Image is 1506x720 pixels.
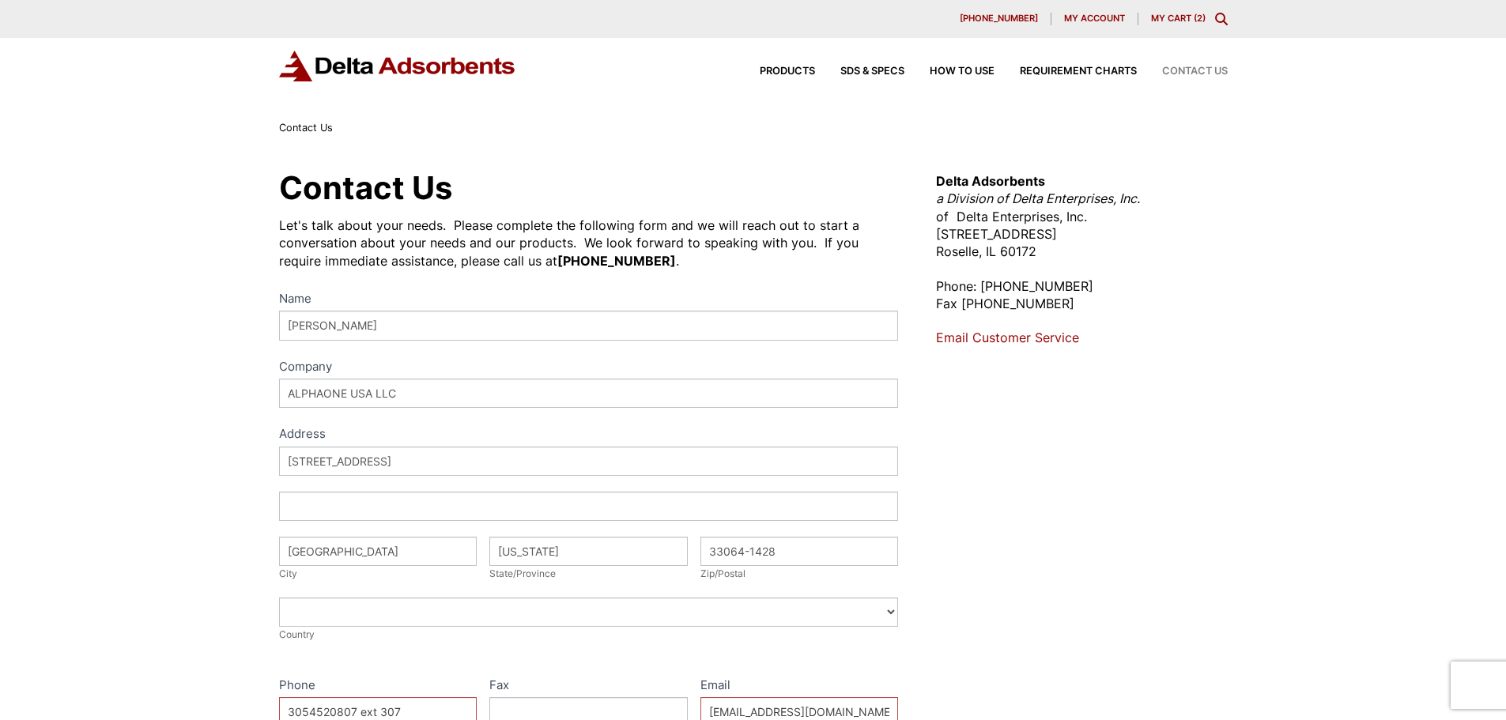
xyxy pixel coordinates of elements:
span: Contact Us [279,122,333,134]
label: Name [279,288,899,311]
p: Phone: [PHONE_NUMBER] Fax [PHONE_NUMBER] [936,277,1227,313]
span: [PHONE_NUMBER] [960,14,1038,23]
strong: [PHONE_NUMBER] [557,253,676,269]
a: SDS & SPECS [815,66,904,77]
a: Products [734,66,815,77]
label: Company [279,356,899,379]
a: My account [1051,13,1138,25]
label: Fax [489,675,688,698]
p: of Delta Enterprises, Inc. [STREET_ADDRESS] Roselle, IL 60172 [936,172,1227,261]
a: How to Use [904,66,995,77]
div: Toggle Modal Content [1215,13,1228,25]
a: Requirement Charts [995,66,1137,77]
a: Contact Us [1137,66,1228,77]
a: My Cart (2) [1151,13,1206,24]
span: My account [1064,14,1125,23]
em: a Division of Delta Enterprises, Inc. [936,190,1140,206]
img: Delta Adsorbents [279,51,516,81]
div: Address [279,424,899,447]
label: Phone [279,675,477,698]
div: Country [279,627,899,643]
span: How to Use [930,66,995,77]
a: [PHONE_NUMBER] [947,13,1051,25]
div: Zip/Postal [700,566,899,582]
strong: Delta Adsorbents [936,173,1045,189]
div: Let's talk about your needs. Please complete the following form and we will reach out to start a ... [279,217,899,270]
div: City [279,566,477,582]
span: 2 [1197,13,1202,24]
span: Requirement Charts [1020,66,1137,77]
span: Products [760,66,815,77]
div: State/Province [489,566,688,582]
span: SDS & SPECS [840,66,904,77]
a: Email Customer Service [936,330,1079,345]
h1: Contact Us [279,172,899,204]
span: Contact Us [1162,66,1228,77]
label: Email [700,675,899,698]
